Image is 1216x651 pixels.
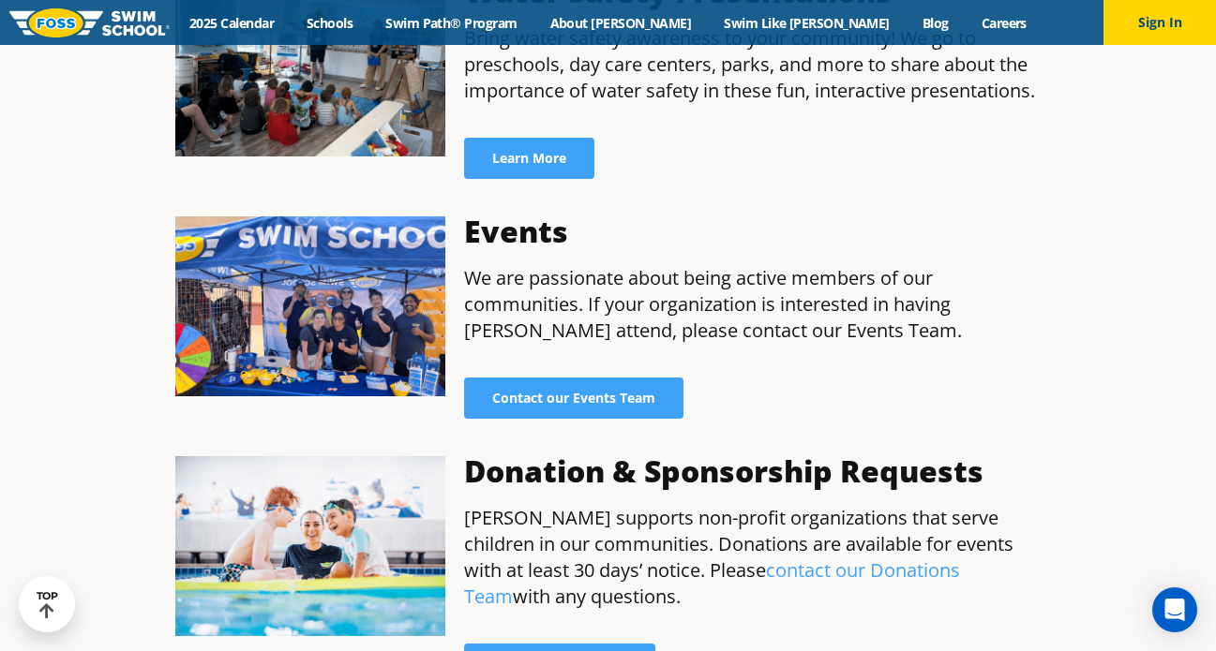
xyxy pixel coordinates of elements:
[291,14,369,32] a: Schools
[533,14,708,32] a: About [PERSON_NAME]
[464,216,1041,246] h3: Events
[9,8,170,37] img: FOSS Swim School Logo
[1152,587,1197,632] div: Open Intercom Messenger
[37,590,58,619] div: TOP
[173,14,291,32] a: 2025 Calendar
[464,456,1041,486] h3: Donation & Sponsorship Requests
[492,152,566,165] span: Learn More
[965,14,1043,32] a: Careers
[708,14,907,32] a: Swim Like [PERSON_NAME]
[464,557,960,609] a: contact our Donations Team
[464,138,594,179] a: Learn More
[369,14,533,32] a: Swim Path® Program
[906,14,965,32] a: Blog
[464,505,1041,610] p: [PERSON_NAME] supports non-profit organizations that serve children in our communities. Donations...
[464,265,1041,344] p: We are passionate about being active members of our communities. If your organization is interest...
[464,377,683,419] a: Contact our Events Team
[464,25,1041,104] p: Bring water safety awareness to your community! We go to preschools, day care centers, parks, and...
[492,392,655,405] span: Contact our Events Team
